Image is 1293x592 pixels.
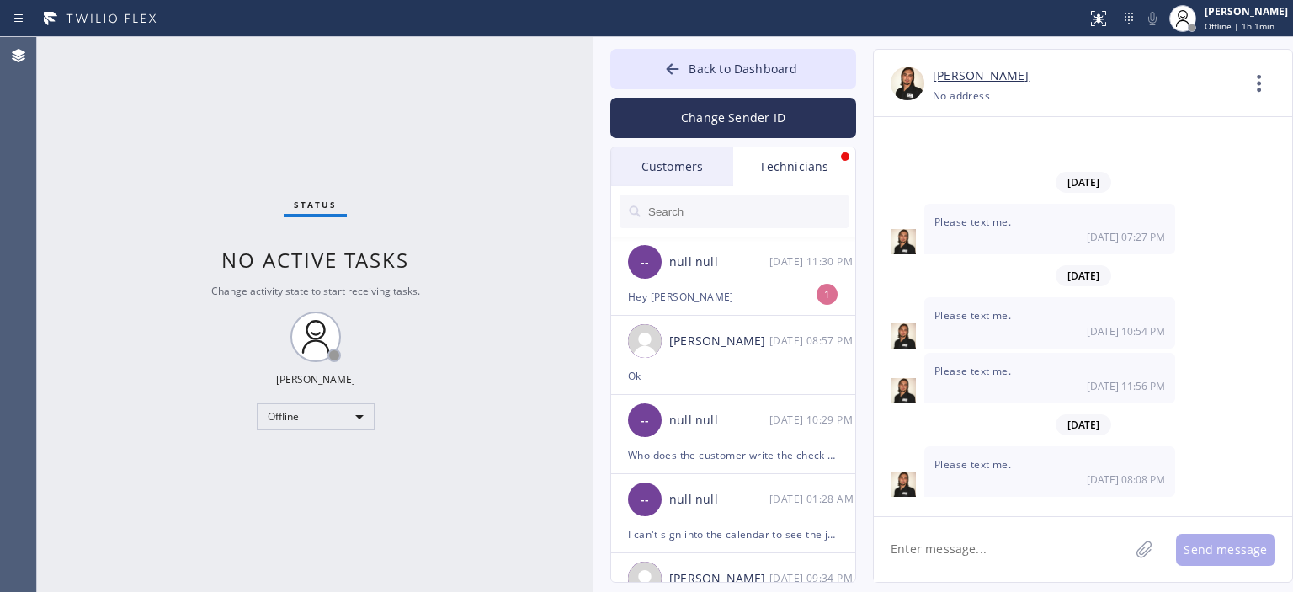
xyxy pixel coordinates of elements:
[628,525,838,544] div: I can't sign into the calendar to see the jobs that are still open
[1087,324,1165,339] span: [DATE] 10:54 PM
[276,372,355,387] div: [PERSON_NAME]
[933,86,990,105] div: No address
[1176,534,1275,566] button: Send message
[221,246,409,274] span: No active tasks
[628,366,838,386] div: Ok
[1087,472,1165,487] span: [DATE] 08:08 PM
[611,147,733,186] div: Customers
[891,323,916,349] img: afbe3fba80a74621797277eb506e369d.png
[641,411,649,430] span: --
[891,378,916,403] img: afbe3fba80a74621797277eb506e369d.png
[891,67,924,100] img: afbe3fba80a74621797277eb506e369d.png
[1087,230,1165,244] span: [DATE] 07:27 PM
[641,490,649,509] span: --
[689,61,797,77] span: Back to Dashboard
[610,98,856,138] button: Change Sender ID
[646,195,849,228] input: Search
[924,353,1175,403] div: 05/16/2025 9:56 AM
[934,364,1011,378] span: Please text me.
[610,49,856,89] button: Back to Dashboard
[628,324,662,358] img: user.png
[733,147,855,186] div: Technicians
[1087,379,1165,393] span: [DATE] 11:56 PM
[769,489,857,509] div: 09/16/2025 9:28 AM
[924,204,1175,254] div: 04/29/2025 9:27 AM
[1205,20,1274,32] span: Offline | 1h 1min
[933,67,1029,86] a: [PERSON_NAME]
[257,403,375,430] div: Offline
[1056,265,1111,286] span: [DATE]
[817,284,838,305] div: 1
[1056,172,1111,193] span: [DATE]
[211,284,420,298] span: Change activity state to start receiving tasks.
[924,297,1175,348] div: 05/16/2025 9:54 AM
[769,410,857,429] div: 09/22/2025 9:29 AM
[1205,4,1288,19] div: [PERSON_NAME]
[294,199,337,211] span: Status
[891,472,916,497] img: afbe3fba80a74621797277eb506e369d.png
[769,331,857,350] div: 09/24/2025 9:57 AM
[934,308,1011,323] span: Please text me.
[669,332,769,351] div: [PERSON_NAME]
[669,253,769,272] div: null null
[628,287,838,307] div: Hey [PERSON_NAME]
[669,569,769,589] div: [PERSON_NAME]
[669,411,769,430] div: null null
[934,215,1011,229] span: Please text me.
[769,252,857,271] div: 09/24/2025 9:30 AM
[891,229,916,254] img: afbe3fba80a74621797277eb506e369d.png
[1141,7,1164,30] button: Mute
[934,457,1011,472] span: Please text me.
[769,568,857,588] div: 08/20/2025 9:34 AM
[1056,414,1111,435] span: [DATE]
[628,445,838,465] div: Who does the customer write the check to?
[924,446,1175,497] div: 05/21/2025 9:08 AM
[669,490,769,509] div: null null
[641,253,649,272] span: --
